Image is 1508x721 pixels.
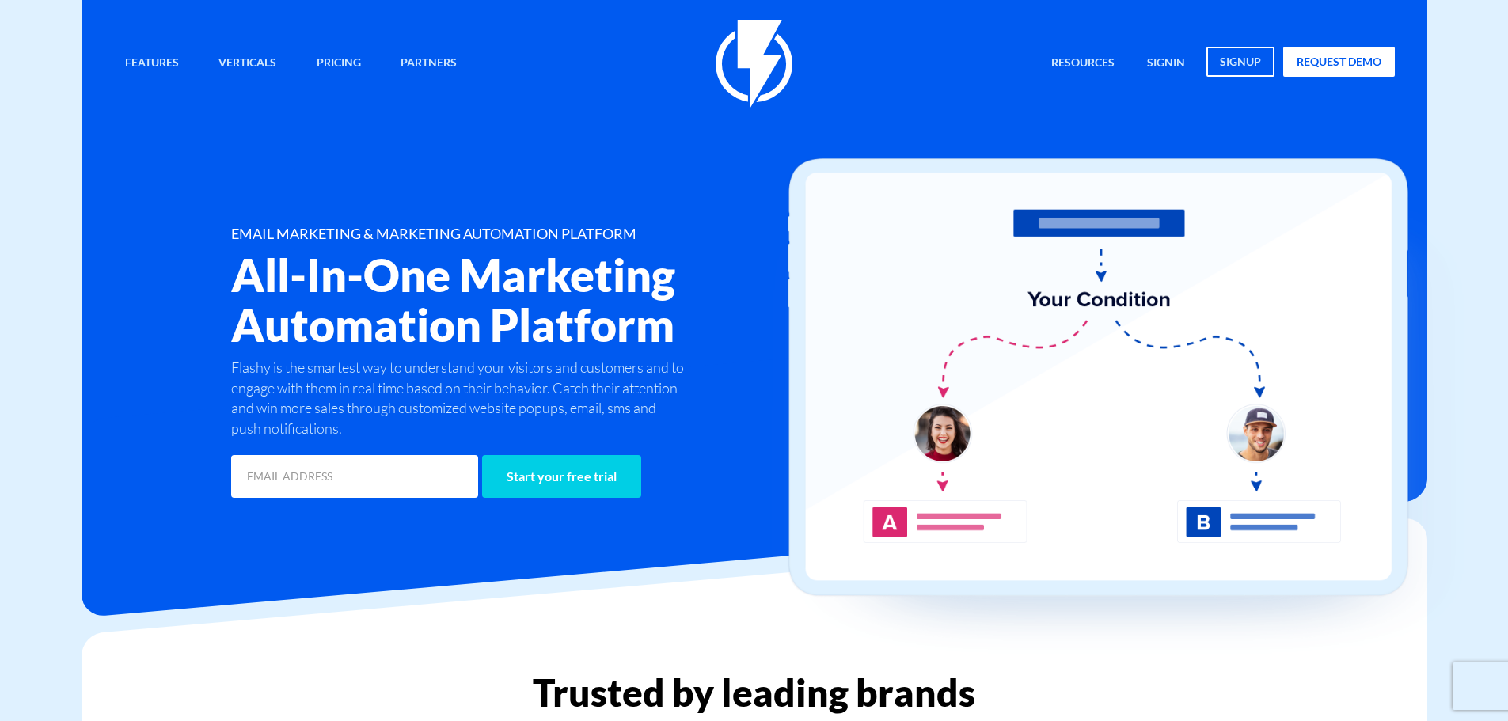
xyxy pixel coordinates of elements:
a: Resources [1039,47,1126,81]
h1: EMAIL MARKETING & MARKETING AUTOMATION PLATFORM [231,226,849,242]
p: Flashy is the smartest way to understand your visitors and customers and to engage with them in r... [231,358,689,439]
a: Verticals [207,47,288,81]
a: Features [113,47,191,81]
a: request demo [1283,47,1395,77]
h2: All-In-One Marketing Automation Platform [231,250,849,350]
a: signin [1135,47,1197,81]
a: signup [1206,47,1274,77]
h2: Trusted by leading brands [82,672,1427,713]
a: Partners [389,47,469,81]
input: Start your free trial [482,455,641,498]
a: Pricing [305,47,373,81]
input: EMAIL ADDRESS [231,455,478,498]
